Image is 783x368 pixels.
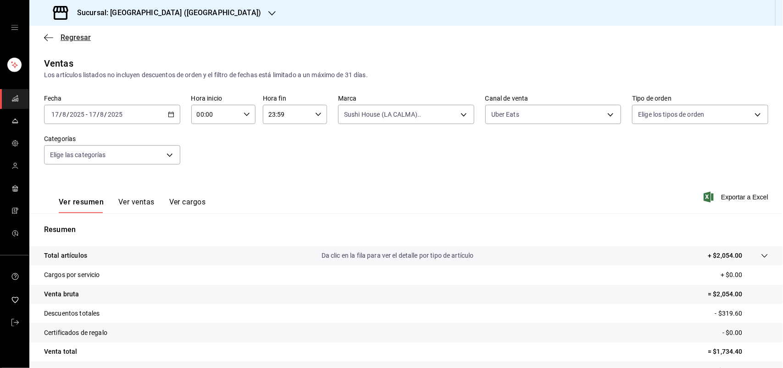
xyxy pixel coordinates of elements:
[344,110,421,119] span: Sushi House (LA CALMA)..
[107,111,123,118] input: ----
[715,309,768,318] p: - $319.60
[61,33,91,42] span: Regresar
[708,251,743,260] p: + $2,054.00
[263,96,327,102] label: Hora fin
[44,328,107,338] p: Certificados de regalo
[118,198,155,213] button: Ver ventas
[11,24,18,31] button: open drawer
[191,96,255,102] label: Hora inicio
[59,198,104,213] button: Ver resumen
[721,270,768,280] p: + $0.00
[97,111,100,118] span: /
[86,111,88,118] span: -
[44,251,87,260] p: Total artículos
[44,224,768,235] p: Resumen
[705,192,768,203] button: Exportar a Excel
[100,111,105,118] input: --
[44,347,77,357] p: Venta total
[708,289,768,299] p: = $2,054.00
[169,198,206,213] button: Ver cargos
[59,111,62,118] span: /
[485,96,622,102] label: Canal de venta
[44,57,73,70] div: Ventas
[44,96,180,102] label: Fecha
[70,7,261,18] h3: Sucursal: [GEOGRAPHIC_DATA] ([GEOGRAPHIC_DATA])
[69,111,85,118] input: ----
[722,328,768,338] p: - $0.00
[44,289,79,299] p: Venta bruta
[89,111,97,118] input: --
[51,111,59,118] input: --
[322,251,474,260] p: Da clic en la fila para ver el detalle por tipo de artículo
[67,111,69,118] span: /
[491,110,519,119] span: Uber Eats
[50,150,106,159] span: Elige las categorías
[44,270,100,280] p: Cargos por servicio
[59,198,205,213] div: navigation tabs
[708,347,768,357] p: = $1,734.40
[638,110,704,119] span: Elige los tipos de orden
[44,70,768,80] div: Los artículos listados no incluyen descuentos de orden y el filtro de fechas está limitado a un m...
[338,96,474,102] label: Marca
[632,96,768,102] label: Tipo de orden
[44,309,100,318] p: Descuentos totales
[105,111,107,118] span: /
[44,136,180,142] label: Categorías
[62,111,67,118] input: --
[44,33,91,42] button: Regresar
